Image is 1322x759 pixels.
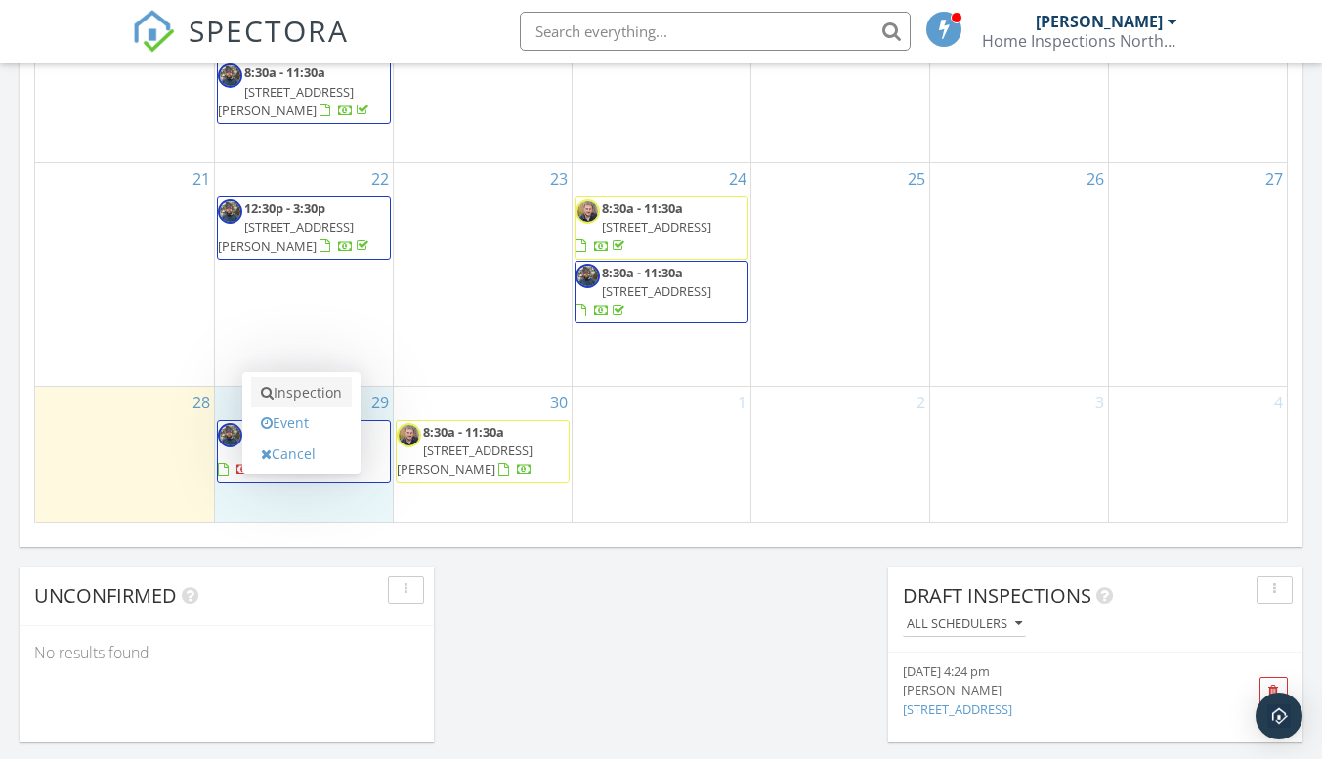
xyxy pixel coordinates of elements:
td: Go to September 19, 2025 [929,27,1108,163]
div: Open Intercom Messenger [1256,693,1302,739]
div: Home Inspections Northwest [982,31,1177,51]
td: Go to September 30, 2025 [393,386,572,521]
td: Go to September 25, 2025 [750,163,929,387]
td: Go to September 21, 2025 [35,163,214,387]
img: untitled_design_12.png [576,264,600,288]
span: Unconfirmed [34,582,177,609]
a: 3:30p - 6:30p [STREET_ADDRESS] [218,423,354,478]
a: 12:30p - 3:30p [STREET_ADDRESS][PERSON_NAME] [217,196,391,260]
a: Go to September 23, 2025 [546,163,572,194]
a: Go to October 2, 2025 [913,387,929,418]
a: [DATE] 4:24 pm [PERSON_NAME] [STREET_ADDRESS] [903,662,1223,719]
span: 8:30a - 11:30a [602,199,683,217]
td: Go to September 16, 2025 [393,27,572,163]
span: 8:30a - 11:30a [602,264,683,281]
div: No results found [20,626,434,679]
span: [STREET_ADDRESS] [602,218,711,235]
a: 8:30a - 11:30a [STREET_ADDRESS] [575,196,748,260]
img: untitled_design_12.png [218,63,242,88]
span: Draft Inspections [903,582,1091,609]
div: All schedulers [907,617,1022,631]
a: Inspection [251,377,352,408]
span: 8:30a - 11:30a [423,423,504,441]
a: 8:30a - 11:30a [STREET_ADDRESS][PERSON_NAME] [218,63,372,118]
td: Go to September 28, 2025 [35,386,214,521]
a: Go to September 22, 2025 [367,163,393,194]
a: Go to September 28, 2025 [189,387,214,418]
a: Go to September 30, 2025 [546,387,572,418]
a: Go to September 24, 2025 [725,163,750,194]
a: 8:30a - 11:30a [STREET_ADDRESS][PERSON_NAME] [396,420,570,484]
a: 3:30p - 6:30p [STREET_ADDRESS] [217,420,391,484]
a: 8:30a - 11:30a [STREET_ADDRESS] [576,199,711,254]
a: Go to September 29, 2025 [367,387,393,418]
a: Go to October 4, 2025 [1270,387,1287,418]
a: 8:30a - 11:30a [STREET_ADDRESS][PERSON_NAME] [397,423,533,478]
td: Go to September 24, 2025 [572,163,750,387]
a: 12:30p - 3:30p [STREET_ADDRESS][PERSON_NAME] [218,199,372,254]
img: The Best Home Inspection Software - Spectora [132,10,175,53]
a: [STREET_ADDRESS] [903,700,1012,718]
td: Go to September 17, 2025 [572,27,750,163]
a: Event [251,407,352,439]
td: Go to September 20, 2025 [1108,27,1287,163]
span: [STREET_ADDRESS][PERSON_NAME] [218,83,354,119]
a: Go to September 27, 2025 [1261,163,1287,194]
span: 8:30a - 11:30a [244,63,325,81]
td: Go to September 23, 2025 [393,163,572,387]
a: Go to October 3, 2025 [1091,387,1108,418]
a: Cancel [251,439,352,470]
td: Go to September 22, 2025 [214,163,393,387]
a: Go to September 25, 2025 [904,163,929,194]
span: [STREET_ADDRESS][PERSON_NAME] [218,218,354,254]
a: 8:30a - 11:30a [STREET_ADDRESS] [576,264,711,318]
span: [STREET_ADDRESS] [602,282,711,300]
img: untitled_design_12.png [218,423,242,447]
img: untitled_design_13.png [576,199,600,224]
td: Go to September 18, 2025 [750,27,929,163]
td: Go to October 2, 2025 [750,386,929,521]
a: SPECTORA [132,26,349,67]
td: Go to October 4, 2025 [1108,386,1287,521]
td: Go to October 3, 2025 [929,386,1108,521]
a: Go to September 26, 2025 [1083,163,1108,194]
a: Go to October 1, 2025 [734,387,750,418]
td: Go to September 29, 2025 [214,386,393,521]
div: [DATE] 4:24 pm [903,662,1223,681]
td: Go to September 14, 2025 [35,27,214,163]
input: Search everything... [520,12,911,51]
a: Go to September 21, 2025 [189,163,214,194]
span: SPECTORA [189,10,349,51]
span: [STREET_ADDRESS][PERSON_NAME] [397,442,533,478]
div: [PERSON_NAME] [1036,12,1163,31]
div: [PERSON_NAME] [903,681,1223,699]
td: Go to September 26, 2025 [929,163,1108,387]
td: Go to September 27, 2025 [1108,163,1287,387]
td: Go to October 1, 2025 [572,386,750,521]
td: Go to September 15, 2025 [214,27,393,163]
button: All schedulers [903,611,1026,638]
a: 8:30a - 11:30a [STREET_ADDRESS][PERSON_NAME] [217,61,391,124]
a: 8:30a - 11:30a [STREET_ADDRESS] [575,261,748,324]
span: 12:30p - 3:30p [244,199,325,217]
img: untitled_design_12.png [218,199,242,224]
img: untitled_design_13.png [397,423,421,447]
